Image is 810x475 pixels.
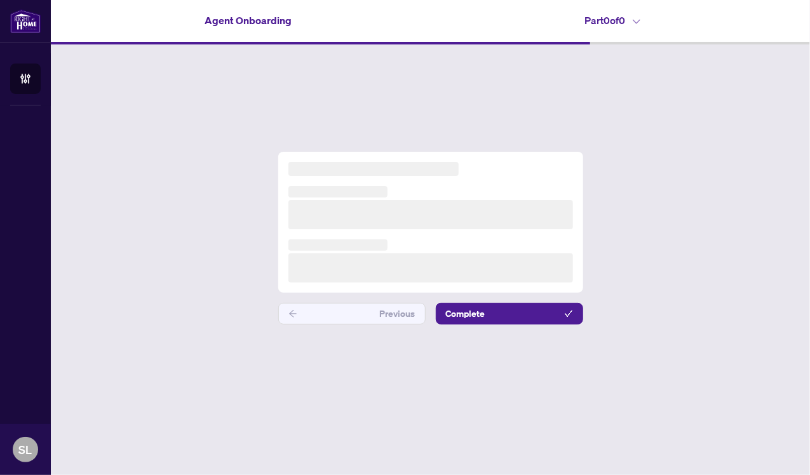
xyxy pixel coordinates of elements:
button: Open asap [759,431,797,469]
h4: Part 0 of 0 [585,13,640,28]
button: Complete [436,303,583,324]
span: check [564,309,573,318]
button: Previous [278,303,426,324]
span: Complete [446,304,485,324]
h4: Agent Onboarding [205,13,292,28]
img: logo [10,10,41,33]
span: SL [19,441,32,458]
